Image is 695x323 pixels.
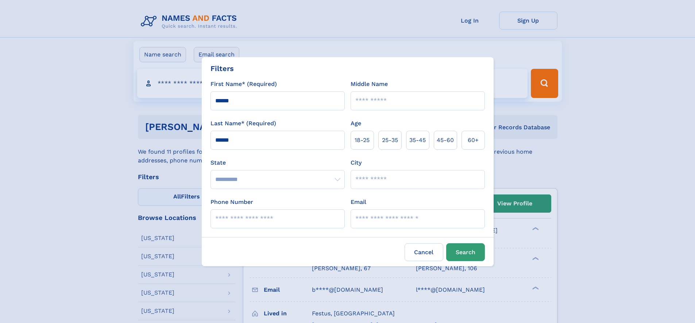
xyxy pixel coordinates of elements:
[409,136,426,145] span: 35‑45
[446,243,485,261] button: Search
[468,136,479,145] span: 60+
[211,158,345,167] label: State
[355,136,370,145] span: 18‑25
[351,119,361,128] label: Age
[211,63,234,74] div: Filters
[351,158,362,167] label: City
[382,136,398,145] span: 25‑35
[351,80,388,88] label: Middle Name
[351,198,366,206] label: Email
[211,80,277,88] label: First Name* (Required)
[437,136,454,145] span: 45‑60
[211,198,253,206] label: Phone Number
[405,243,443,261] label: Cancel
[211,119,276,128] label: Last Name* (Required)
